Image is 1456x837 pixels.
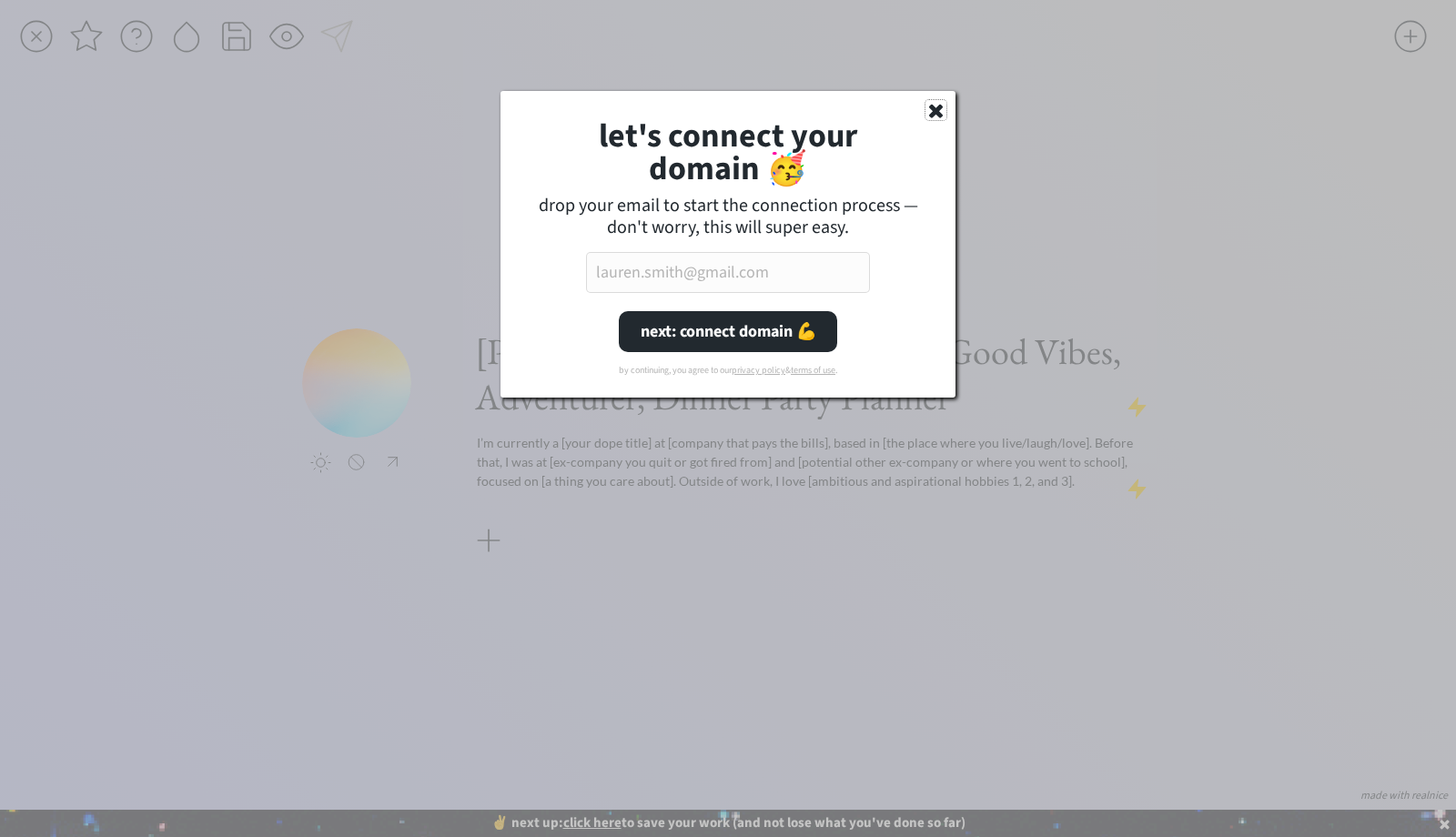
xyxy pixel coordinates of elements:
div: by continuing, you agree to our & . [531,365,925,376]
button: next: connect domain 💪 [619,311,837,352]
a: terms of use [791,364,835,377]
a: privacy policy [732,364,785,377]
input: lauren.smith@gmail.com [586,252,870,293]
div: drop your email to start the connection process — don't worry, this will super easy. [531,195,925,238]
h1: let's connect your domain 🥳 [575,120,881,186]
